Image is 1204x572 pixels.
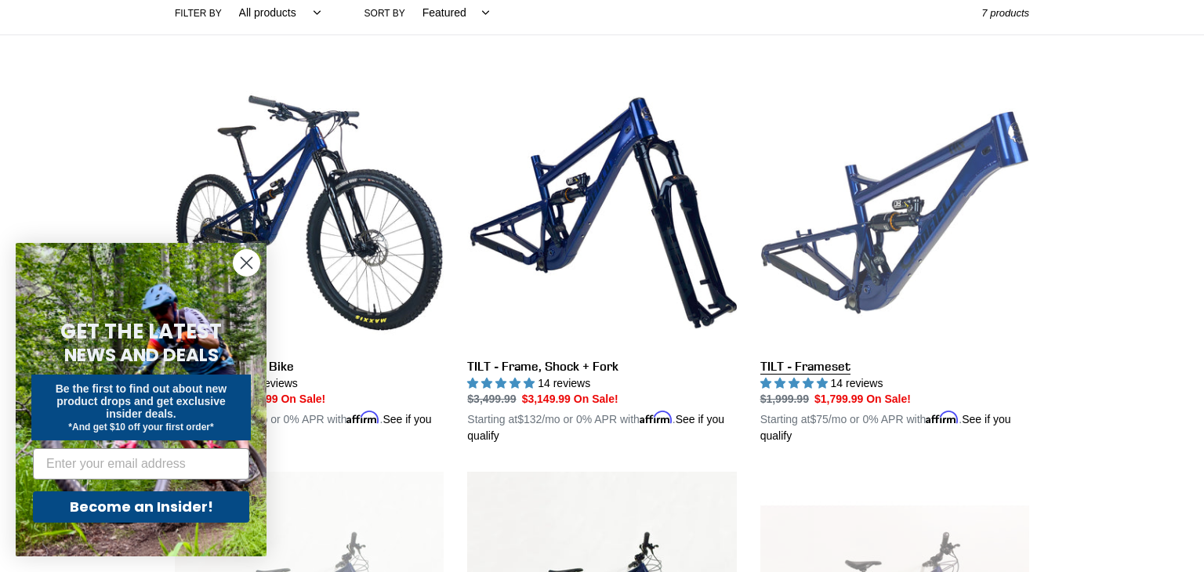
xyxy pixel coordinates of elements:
span: GET THE LATEST [60,317,222,346]
button: Close dialog [233,249,260,277]
label: Filter by [175,6,222,20]
input: Enter your email address [33,448,249,480]
span: Be the first to find out about new product drops and get exclusive insider deals. [56,382,227,420]
span: 7 products [981,7,1029,19]
span: NEWS AND DEALS [64,342,219,367]
span: *And get $10 off your first order* [68,422,213,433]
button: Become an Insider! [33,491,249,523]
label: Sort by [364,6,405,20]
